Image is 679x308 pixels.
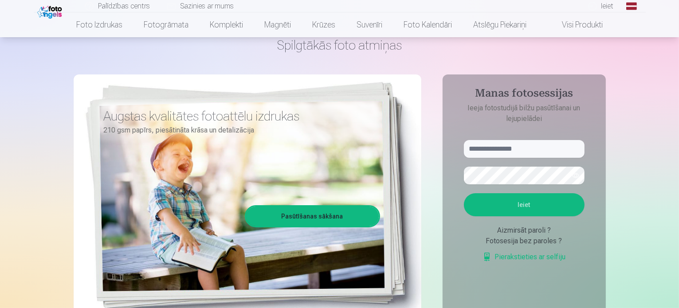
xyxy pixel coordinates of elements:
[37,4,64,19] img: /fa1
[199,12,254,37] a: Komplekti
[104,108,373,124] h3: Augstas kvalitātes fotoattēlu izdrukas
[464,236,585,246] div: Fotosesija bez paroles ?
[246,207,379,226] a: Pasūtīšanas sākšana
[254,12,302,37] a: Magnēti
[455,87,593,103] h4: Manas fotosessijas
[104,124,373,136] p: 210 gsm papīrs, piesātināta krāsa un detalizācija
[483,252,566,262] a: Pierakstieties ar selfiju
[537,12,613,37] a: Visi produkti
[464,225,585,236] div: Aizmirsāt paroli ?
[464,193,585,216] button: Ieiet
[463,12,537,37] a: Atslēgu piekariņi
[133,12,199,37] a: Fotogrāmata
[302,12,346,37] a: Krūzes
[66,12,133,37] a: Foto izdrukas
[455,103,593,124] p: Ieeja fotostudijā bilžu pasūtīšanai un lejupielādei
[393,12,463,37] a: Foto kalendāri
[74,37,606,53] h1: Spilgtākās foto atmiņas
[346,12,393,37] a: Suvenīri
